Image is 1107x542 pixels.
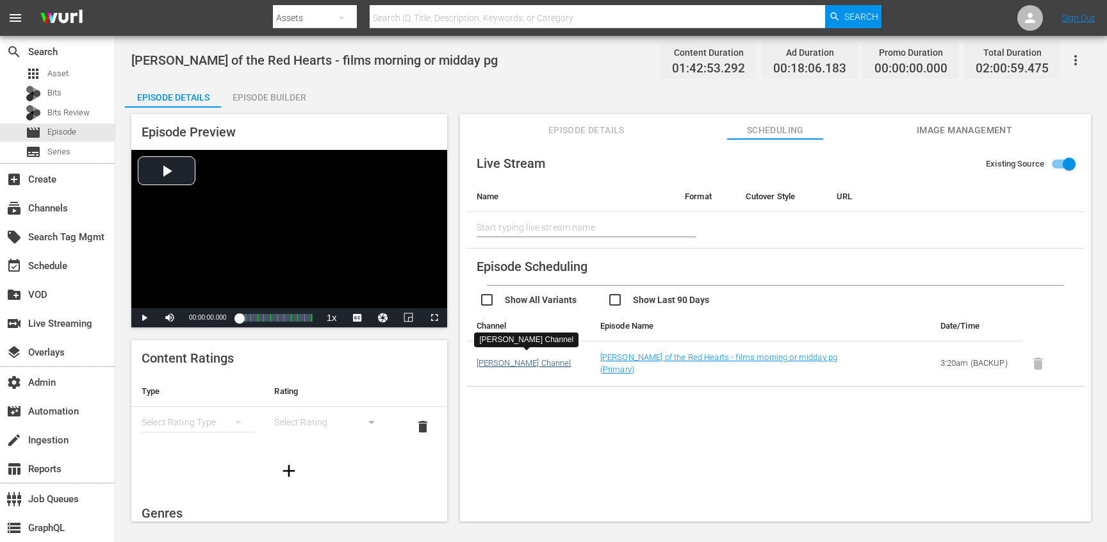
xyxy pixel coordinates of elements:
div: Video Player [131,150,447,327]
span: Episode [47,126,76,138]
span: Image Management [916,122,1012,138]
table: simple table [131,376,447,447]
span: Episode Preview [142,124,236,140]
span: Create [6,172,22,187]
span: Bits Review [47,106,90,119]
button: Play [131,308,157,327]
button: Episode Details [125,82,221,108]
img: ans4CAIJ8jUAAAAAAAAAAAAAAAAAAAAAAAAgQb4GAAAAAAAAAAAAAAAAAAAAAAAAJMjXAAAAAAAAAAAAAAAAAAAAAAAAgAT5G... [31,3,92,33]
button: Captions [345,308,370,327]
span: Content Ratings [142,350,234,366]
span: Episode Scheduling [477,259,587,274]
span: Search Tag Mgmt [6,229,22,245]
th: Date/Time [930,311,1023,341]
div: Total Duration [976,44,1049,62]
a: [PERSON_NAME] of the Red Hearts - films morning or midday pg (Primary) [600,352,837,374]
span: 00:00:00.000 [874,62,947,76]
span: Live Streaming [6,316,22,331]
span: 00:18:06.183 [773,62,846,76]
th: Format [675,181,735,212]
span: Reports [6,461,22,477]
th: Name [466,181,675,212]
span: Bits [47,86,61,99]
span: Asset [26,66,41,81]
span: Asset [47,67,69,80]
a: [PERSON_NAME] Channel [477,358,571,368]
button: Picture-in-Picture [396,308,422,327]
span: Schedule [6,258,22,274]
span: Series [26,144,41,160]
span: Admin [6,375,22,390]
th: Type [131,376,264,407]
span: VOD [6,287,22,302]
div: Ad Duration [773,44,846,62]
span: Overlays [6,345,22,360]
span: Search [844,5,878,28]
th: Cutover Style [735,181,826,212]
span: 01:42:53.292 [672,62,745,76]
button: Fullscreen [422,308,447,327]
div: Episode Builder [221,82,317,113]
span: Series [47,145,70,158]
span: Live Stream [477,156,545,171]
span: GraphQL [6,520,22,536]
span: Existing Source [986,158,1044,170]
td: 3:20am (BACKUP) [930,341,1023,386]
th: Episode Name [590,311,868,341]
button: delete [407,411,438,442]
span: 00:00:00.000 [189,314,226,321]
span: delete [415,419,430,434]
span: 02:00:59.475 [976,62,1049,76]
span: Search [6,44,22,60]
th: Rating [264,376,397,407]
div: [PERSON_NAME] Channel [479,334,573,345]
th: URL [826,181,1064,212]
button: Search [825,5,881,28]
th: Channel [466,311,590,341]
span: Episode Details [538,122,634,138]
div: Bits Review [26,105,41,120]
span: [PERSON_NAME] of the Red Hearts - films morning or midday pg [131,53,498,68]
button: Episode Builder [221,82,317,108]
span: Scheduling [727,122,823,138]
span: Genres [142,505,183,521]
div: Promo Duration [874,44,947,62]
span: Job Queues [6,491,22,507]
span: Channels [6,201,22,216]
div: Content Duration [672,44,745,62]
a: Sign Out [1062,13,1095,23]
button: Mute [157,308,183,327]
span: Ingestion [6,432,22,448]
button: Playback Rate [319,308,345,327]
div: Episode Details [125,82,221,113]
span: Episode [26,125,41,140]
span: menu [8,10,23,26]
span: Automation [6,404,22,419]
div: Bits [26,86,41,101]
button: Jump To Time [370,308,396,327]
div: Progress Bar [239,314,312,322]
